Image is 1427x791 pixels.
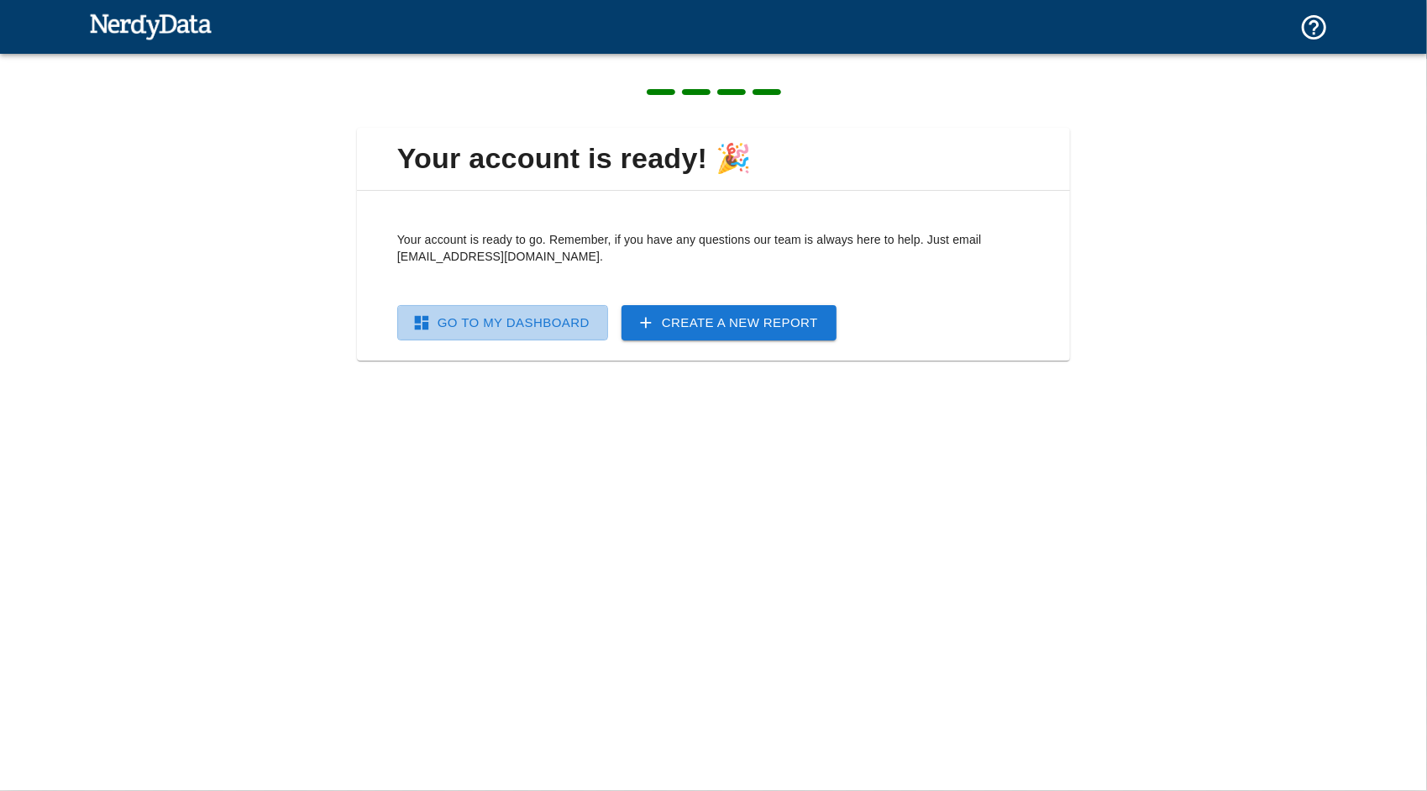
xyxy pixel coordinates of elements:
p: Your account is ready to go. Remember, if you have any questions our team is always here to help.... [397,231,1031,265]
span: Your account is ready! 🎉 [370,141,1057,177]
a: Create a New Report [622,305,837,340]
a: Go To My Dashboard [397,305,608,340]
img: NerdyData.com [89,9,212,43]
button: Support and Documentation [1289,3,1339,52]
